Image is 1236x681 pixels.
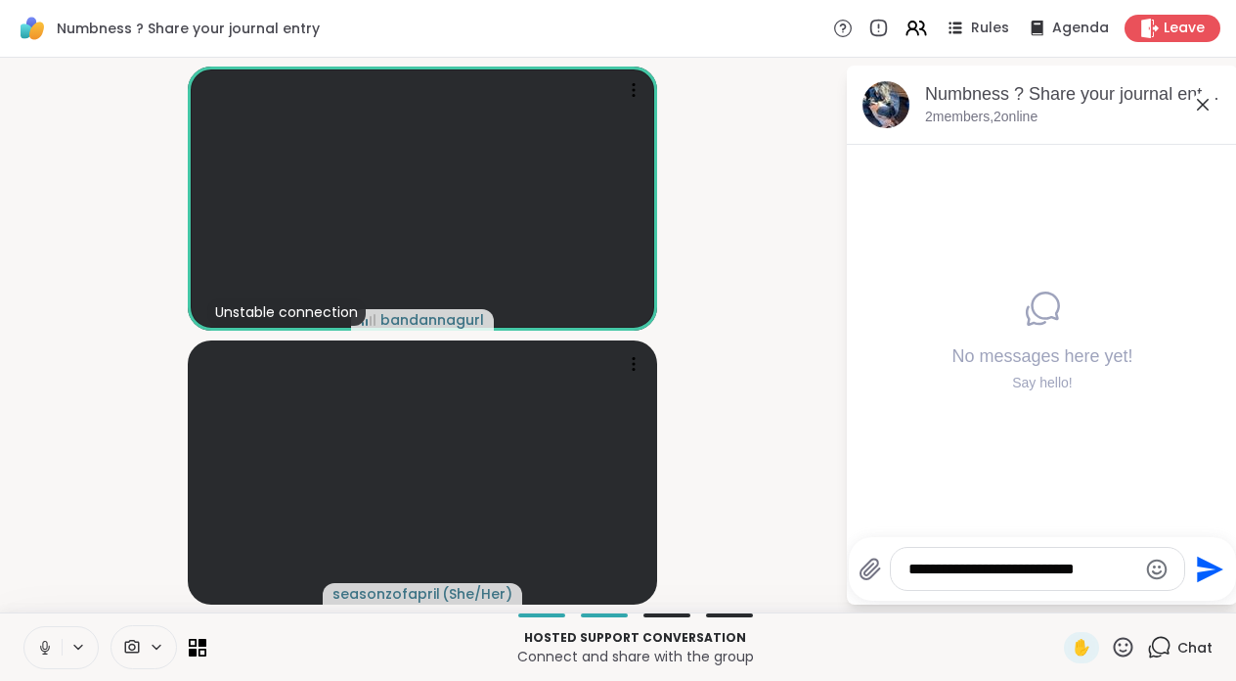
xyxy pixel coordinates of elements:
[1185,547,1229,591] button: Send
[971,19,1009,38] span: Rules
[925,82,1222,107] div: Numbness ? Share your journal entry, [DATE]
[1177,638,1213,658] span: Chat
[951,373,1132,392] div: Say hello!
[1164,19,1205,38] span: Leave
[16,12,49,45] img: ShareWell Logomark
[380,310,484,330] span: bandannagurl
[925,108,1037,127] p: 2 members, 2 online
[1072,636,1091,659] span: ✋
[951,344,1132,369] h4: No messages here yet!
[207,298,366,326] div: Unstable connection
[57,19,320,38] span: Numbness ? Share your journal entry
[332,584,440,604] span: seasonzofapril
[218,629,1052,647] p: Hosted support conversation
[908,560,1136,579] textarea: Type your message
[1052,19,1109,38] span: Agenda
[218,647,1052,666] p: Connect and share with the group
[1145,558,1169,581] button: Emoji picker
[442,584,512,604] span: ( She/Her )
[862,81,909,128] img: Numbness ? Share your journal entry, Oct 14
